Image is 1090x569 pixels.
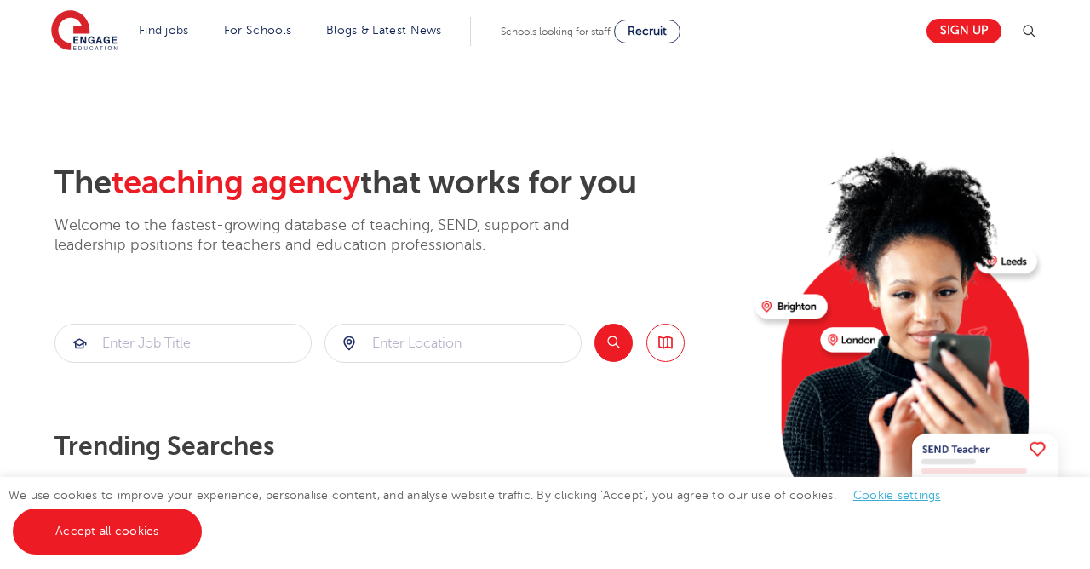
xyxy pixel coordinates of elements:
[13,509,202,555] a: Accept all cookies
[326,24,442,37] a: Blogs & Latest News
[614,20,680,43] a: Recruit
[853,489,941,502] a: Cookie settings
[325,325,581,362] input: Submit
[926,19,1001,43] a: Sign up
[112,164,360,201] span: teaching agency
[139,24,189,37] a: Find jobs
[324,324,582,363] div: Submit
[54,164,742,203] h2: The that works for you
[55,325,311,362] input: Submit
[628,25,667,37] span: Recruit
[51,10,118,53] img: Engage Education
[594,324,633,362] button: Search
[501,26,611,37] span: Schools looking for staff
[54,216,617,256] p: Welcome to the fastest-growing database of teaching, SEND, support and leadership positions for t...
[54,431,742,462] p: Trending searches
[54,324,312,363] div: Submit
[9,489,958,537] span: We use cookies to improve your experience, personalise content, and analyse website traffic. By c...
[224,24,291,37] a: For Schools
